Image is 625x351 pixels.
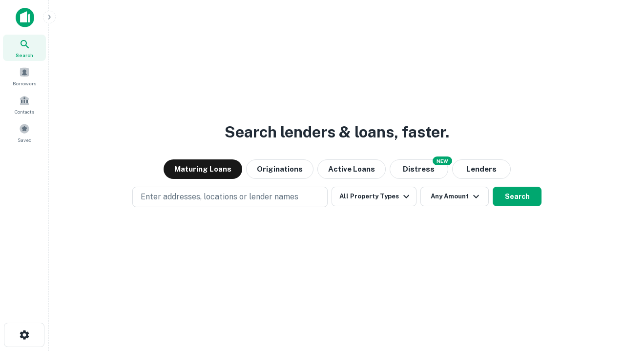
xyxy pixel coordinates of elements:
[18,136,32,144] span: Saved
[493,187,542,206] button: Search
[132,187,328,207] button: Enter addresses, locations or lender names
[16,8,34,27] img: capitalize-icon.png
[3,91,46,117] a: Contacts
[3,35,46,61] a: Search
[576,273,625,320] iframe: Chat Widget
[390,159,448,179] button: Search distressed loans with lien and other non-mortgage details.
[452,159,511,179] button: Lenders
[433,156,452,165] div: NEW
[141,191,298,203] p: Enter addresses, locations or lender names
[246,159,313,179] button: Originations
[3,63,46,89] a: Borrowers
[225,120,449,144] h3: Search lenders & loans, faster.
[15,108,34,116] span: Contacts
[13,79,36,87] span: Borrowers
[164,159,242,179] button: Maturing Loans
[3,119,46,146] a: Saved
[317,159,386,179] button: Active Loans
[332,187,417,206] button: All Property Types
[420,187,489,206] button: Any Amount
[16,51,33,59] span: Search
